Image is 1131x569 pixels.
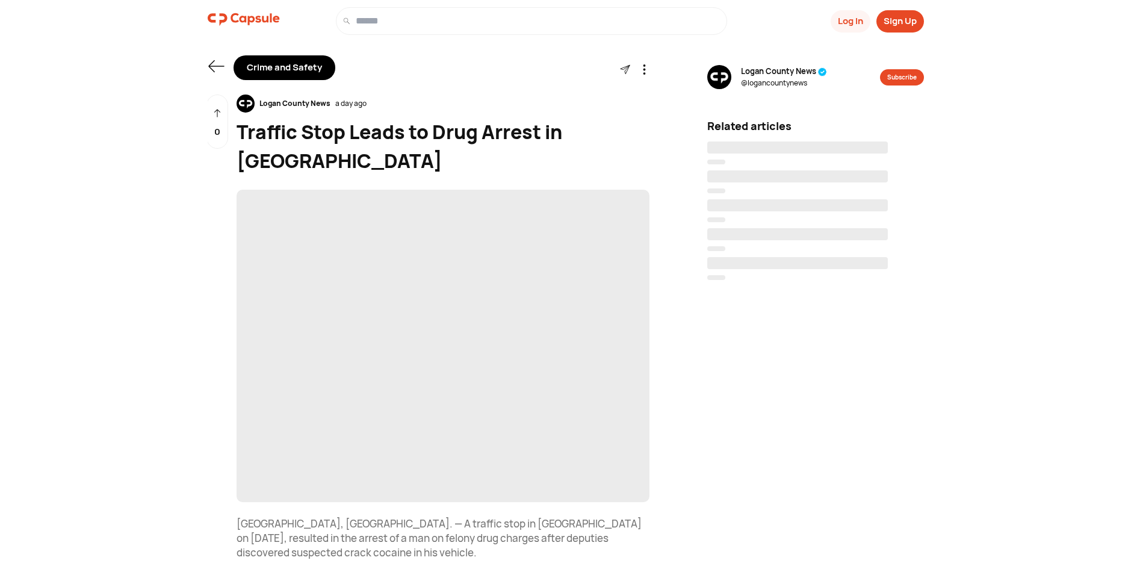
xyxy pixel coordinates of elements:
div: Related articles [707,118,924,134]
button: Subscribe [880,69,924,86]
span: @ logancountynews [741,78,827,89]
img: tick [818,67,827,76]
p: 0 [214,125,220,139]
span: ‌ [707,228,888,240]
div: Crime and Safety [234,55,335,80]
span: ‌ [707,246,725,251]
div: a day ago [335,98,367,109]
span: ‌ [707,217,725,222]
span: ‌ [707,275,725,280]
button: Log In [831,10,870,33]
img: logo [208,7,280,31]
span: ‌ [707,199,888,211]
img: resizeImage [707,65,731,89]
span: ‌ [707,141,888,154]
img: resizeImage [237,95,255,113]
img: resizeImage [237,190,649,503]
div: Logan County News [255,98,335,109]
span: ‌ [707,188,725,193]
div: Traffic Stop Leads to Drug Arrest in [GEOGRAPHIC_DATA] [237,117,649,175]
span: ‌ [707,160,725,164]
span: ‌ [237,190,649,503]
span: ‌ [707,257,888,269]
button: Sign Up [876,10,924,33]
span: ‌ [707,170,888,182]
span: Logan County News [741,66,827,78]
p: [GEOGRAPHIC_DATA], [GEOGRAPHIC_DATA]. — A traffic stop in [GEOGRAPHIC_DATA] on [DATE], resulted i... [237,517,649,559]
a: logo [208,7,280,35]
